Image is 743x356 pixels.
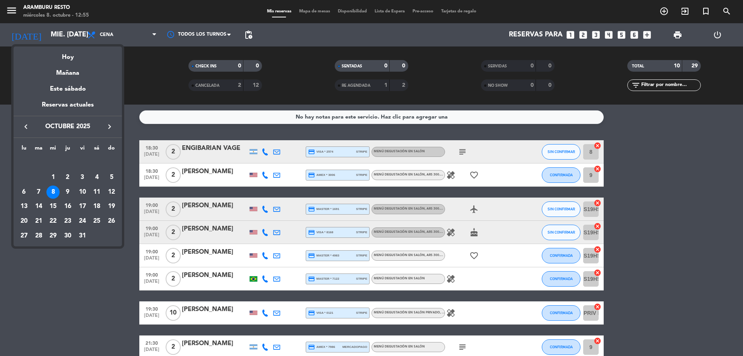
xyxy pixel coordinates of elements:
[90,170,104,185] td: 4 de octubre de 2025
[19,122,33,132] button: keyboard_arrow_left
[75,144,90,156] th: viernes
[17,229,31,243] td: 27 de octubre de 2025
[90,200,103,213] div: 18
[90,214,104,229] td: 25 de octubre de 2025
[33,122,103,132] span: octubre 2025
[31,185,46,199] td: 7 de octubre de 2025
[104,185,119,199] td: 12 de octubre de 2025
[61,186,74,199] div: 9
[76,171,89,184] div: 3
[90,185,104,199] td: 11 de octubre de 2025
[90,186,103,199] div: 11
[104,199,119,214] td: 19 de octubre de 2025
[103,122,116,132] button: keyboard_arrow_right
[61,215,74,228] div: 23
[46,171,60,184] div: 1
[46,186,60,199] div: 8
[90,144,104,156] th: sábado
[46,229,60,242] div: 29
[61,171,74,184] div: 2
[17,215,31,228] div: 20
[104,170,119,185] td: 5 de octubre de 2025
[60,170,75,185] td: 2 de octubre de 2025
[17,186,31,199] div: 6
[21,122,31,131] i: keyboard_arrow_left
[46,185,60,199] td: 8 de octubre de 2025
[17,185,31,199] td: 6 de octubre de 2025
[75,199,90,214] td: 17 de octubre de 2025
[17,199,31,214] td: 13 de octubre de 2025
[90,199,104,214] td: 18 de octubre de 2025
[75,229,90,243] td: 31 de octubre de 2025
[61,229,74,242] div: 30
[60,199,75,214] td: 16 de octubre de 2025
[76,215,89,228] div: 24
[17,200,31,213] div: 13
[61,200,74,213] div: 16
[104,144,119,156] th: domingo
[14,100,122,116] div: Reservas actuales
[32,215,45,228] div: 21
[60,185,75,199] td: 9 de octubre de 2025
[90,215,103,228] div: 25
[46,170,60,185] td: 1 de octubre de 2025
[105,200,118,213] div: 19
[46,229,60,243] td: 29 de octubre de 2025
[75,170,90,185] td: 3 de octubre de 2025
[76,200,89,213] div: 17
[104,214,119,229] td: 26 de octubre de 2025
[60,214,75,229] td: 23 de octubre de 2025
[17,214,31,229] td: 20 de octubre de 2025
[105,215,118,228] div: 26
[14,78,122,100] div: Este sábado
[46,199,60,214] td: 15 de octubre de 2025
[105,186,118,199] div: 12
[31,214,46,229] td: 21 de octubre de 2025
[76,186,89,199] div: 10
[46,214,60,229] td: 22 de octubre de 2025
[105,122,114,131] i: keyboard_arrow_right
[14,46,122,62] div: Hoy
[75,214,90,229] td: 24 de octubre de 2025
[32,186,45,199] div: 7
[17,229,31,242] div: 27
[32,229,45,242] div: 28
[46,215,60,228] div: 22
[76,229,89,242] div: 31
[31,199,46,214] td: 14 de octubre de 2025
[31,144,46,156] th: martes
[31,229,46,243] td: 28 de octubre de 2025
[32,200,45,213] div: 14
[75,185,90,199] td: 10 de octubre de 2025
[46,200,60,213] div: 15
[46,144,60,156] th: miércoles
[60,229,75,243] td: 30 de octubre de 2025
[105,171,118,184] div: 5
[14,62,122,78] div: Mañana
[90,171,103,184] div: 4
[17,144,31,156] th: lunes
[60,144,75,156] th: jueves
[17,155,119,170] td: OCT.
